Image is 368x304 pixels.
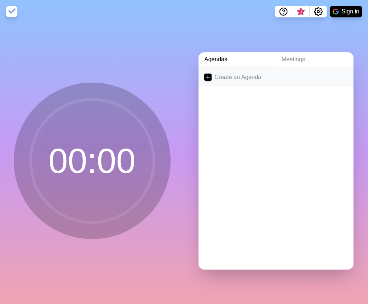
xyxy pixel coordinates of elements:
[275,6,292,17] button: Help
[310,6,327,17] button: Settings
[199,67,353,87] a: Create an Agenda
[333,9,339,14] img: google logo
[276,52,353,67] a: Meetings
[199,52,276,67] a: Agendas
[298,9,304,15] span: 3
[330,6,362,17] button: Sign in
[6,6,17,17] img: timeblocks logo
[292,6,310,17] button: What’s new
